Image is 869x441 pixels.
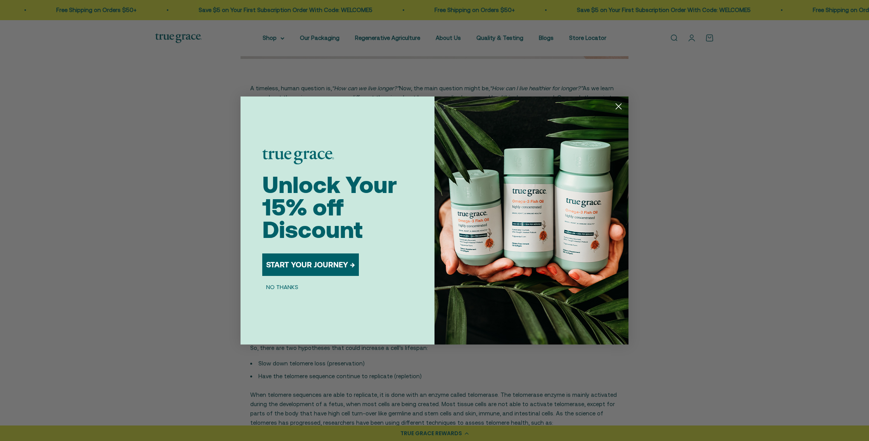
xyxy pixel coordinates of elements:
button: NO THANKS [262,282,302,291]
img: logo placeholder [262,150,334,164]
img: 098727d5-50f8-4f9b-9554-844bb8da1403.jpeg [434,96,628,345]
button: Close dialog [612,100,625,113]
span: Unlock Your 15% off Discount [262,171,397,243]
button: START YOUR JOURNEY → [262,253,359,276]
